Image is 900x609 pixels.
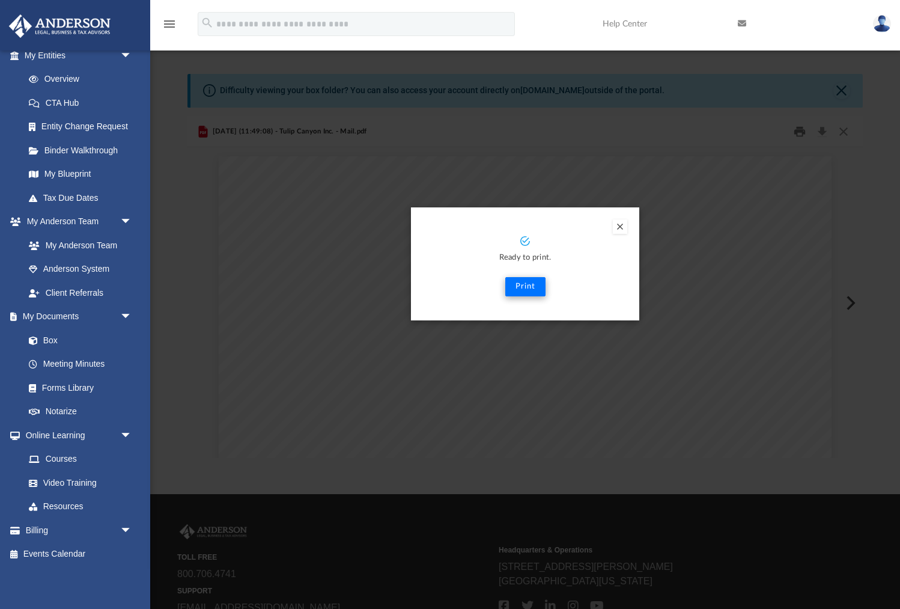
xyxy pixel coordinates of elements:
[17,67,150,91] a: Overview
[17,257,144,281] a: Anderson System
[120,210,144,234] span: arrow_drop_down
[8,542,150,566] a: Events Calendar
[17,138,150,162] a: Binder Walkthrough
[5,14,114,38] img: Anderson Advisors Platinum Portal
[17,447,144,471] a: Courses
[8,423,144,447] a: Online Learningarrow_drop_down
[17,186,150,210] a: Tax Due Dates
[17,400,144,424] a: Notarize
[873,15,891,32] img: User Pic
[162,17,177,31] i: menu
[8,305,144,329] a: My Documentsarrow_drop_down
[8,210,144,234] a: My Anderson Teamarrow_drop_down
[17,162,144,186] a: My Blueprint
[120,305,144,329] span: arrow_drop_down
[17,495,144,519] a: Resources
[17,281,144,305] a: Client Referrals
[17,91,150,115] a: CTA Hub
[505,277,546,296] button: Print
[8,43,150,67] a: My Entitiesarrow_drop_down
[120,43,144,68] span: arrow_drop_down
[162,23,177,31] a: menu
[17,328,138,352] a: Box
[17,376,138,400] a: Forms Library
[17,471,138,495] a: Video Training
[120,518,144,543] span: arrow_drop_down
[187,116,862,458] div: Preview
[17,352,144,376] a: Meeting Minutes
[17,233,138,257] a: My Anderson Team
[17,115,150,139] a: Entity Change Request
[120,423,144,448] span: arrow_drop_down
[201,16,214,29] i: search
[423,251,627,265] p: Ready to print.
[8,518,150,542] a: Billingarrow_drop_down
